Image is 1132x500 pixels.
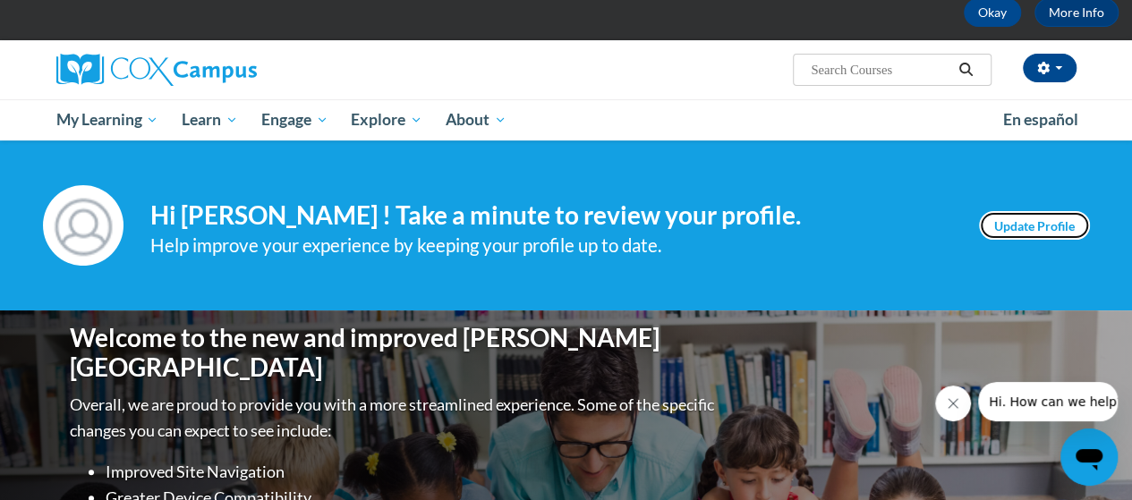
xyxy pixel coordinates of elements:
[351,109,422,131] span: Explore
[935,386,971,421] iframe: Close message
[978,382,1118,421] iframe: Message from company
[250,99,340,140] a: Engage
[70,392,719,444] p: Overall, we are proud to provide you with a more streamlined experience. Some of the specific cha...
[979,211,1090,240] a: Update Profile
[43,185,123,266] img: Profile Image
[56,54,257,86] img: Cox Campus
[55,109,158,131] span: My Learning
[150,200,952,231] h4: Hi [PERSON_NAME] ! Take a minute to review your profile.
[11,13,145,27] span: Hi. How can we help?
[43,99,1090,140] div: Main menu
[339,99,434,140] a: Explore
[56,54,379,86] a: Cox Campus
[170,99,250,140] a: Learn
[150,231,952,260] div: Help improve your experience by keeping your profile up to date.
[446,109,506,131] span: About
[952,59,979,81] button: Search
[70,323,719,383] h1: Welcome to the new and improved [PERSON_NAME][GEOGRAPHIC_DATA]
[45,99,171,140] a: My Learning
[809,59,952,81] input: Search Courses
[261,109,328,131] span: Engage
[1060,428,1118,486] iframe: Button to launch messaging window
[992,101,1090,139] a: En español
[1003,110,1078,129] span: En español
[434,99,518,140] a: About
[1023,54,1077,82] button: Account Settings
[106,459,719,485] li: Improved Site Navigation
[182,109,238,131] span: Learn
